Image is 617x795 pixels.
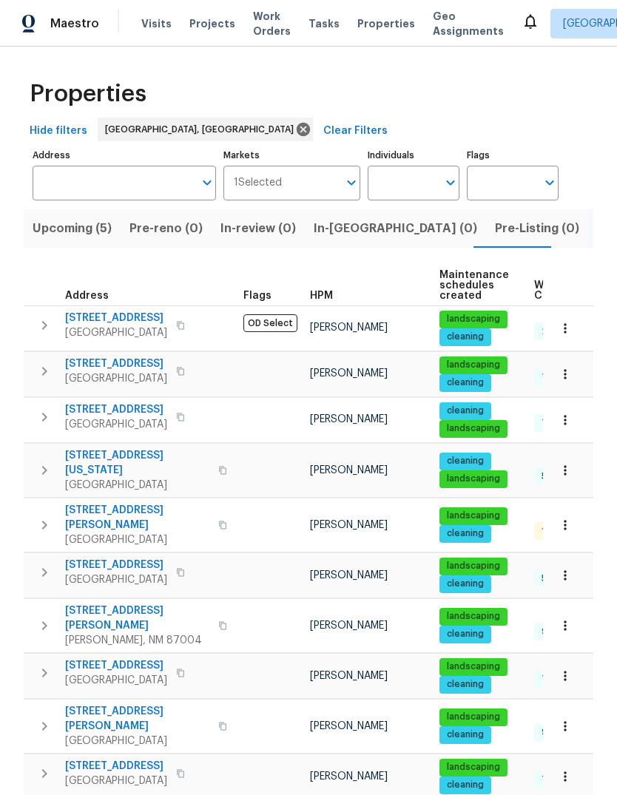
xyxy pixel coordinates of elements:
[65,759,167,774] span: [STREET_ADDRESS]
[323,122,388,141] span: Clear Filters
[441,455,490,467] span: cleaning
[65,558,167,572] span: [STREET_ADDRESS]
[65,673,167,688] span: [GEOGRAPHIC_DATA]
[65,633,209,648] span: [PERSON_NAME], NM 87004
[536,774,579,786] span: 7 Done
[536,673,579,686] span: 7 Done
[536,626,579,638] span: 9 Done
[441,359,506,371] span: landscaping
[105,122,300,137] span: [GEOGRAPHIC_DATA], [GEOGRAPHIC_DATA]
[441,422,506,435] span: landscaping
[310,465,388,476] span: [PERSON_NAME]
[310,570,388,581] span: [PERSON_NAME]
[439,270,509,301] span: Maintenance schedules created
[33,151,216,160] label: Address
[65,503,209,532] span: [STREET_ADDRESS][PERSON_NAME]
[65,325,167,340] span: [GEOGRAPHIC_DATA]
[310,771,388,782] span: [PERSON_NAME]
[65,402,167,417] span: [STREET_ADDRESS]
[441,527,490,540] span: cleaning
[467,151,559,160] label: Flags
[441,405,490,417] span: cleaning
[220,218,296,239] span: In-review (0)
[310,620,388,631] span: [PERSON_NAME]
[441,761,506,774] span: landscaping
[129,218,203,239] span: Pre-reno (0)
[253,9,291,38] span: Work Orders
[98,118,313,141] div: [GEOGRAPHIC_DATA], [GEOGRAPHIC_DATA]
[441,376,490,389] span: cleaning
[65,291,109,301] span: Address
[189,16,235,31] span: Projects
[441,313,506,325] span: landscaping
[441,728,490,741] span: cleaning
[341,172,362,193] button: Open
[368,151,459,160] label: Individuals
[310,520,388,530] span: [PERSON_NAME]
[65,311,167,325] span: [STREET_ADDRESS]
[65,371,167,386] span: [GEOGRAPHIC_DATA]
[223,151,361,160] label: Markets
[440,172,461,193] button: Open
[441,510,506,522] span: landscaping
[441,678,490,691] span: cleaning
[50,16,99,31] span: Maestro
[141,16,172,31] span: Visits
[310,671,388,681] span: [PERSON_NAME]
[234,177,282,189] span: 1 Selected
[433,9,504,38] span: Geo Assignments
[65,417,167,432] span: [GEOGRAPHIC_DATA]
[441,660,506,673] span: landscaping
[441,628,490,640] span: cleaning
[441,560,506,572] span: landscaping
[441,779,490,791] span: cleaning
[243,314,297,332] span: OD Select
[536,525,567,538] span: 1 QC
[310,322,388,333] span: [PERSON_NAME]
[308,18,340,29] span: Tasks
[65,704,209,734] span: [STREET_ADDRESS][PERSON_NAME]
[197,172,218,193] button: Open
[65,774,167,788] span: [GEOGRAPHIC_DATA]
[441,473,506,485] span: landscaping
[441,711,506,723] span: landscaping
[33,218,112,239] span: Upcoming (5)
[30,87,146,101] span: Properties
[65,478,209,493] span: [GEOGRAPHIC_DATA]
[495,218,579,239] span: Pre-Listing (0)
[441,610,506,623] span: landscaping
[536,325,584,338] span: 29 Done
[317,118,394,145] button: Clear Filters
[65,532,209,547] span: [GEOGRAPHIC_DATA]
[536,470,578,483] span: 5 Done
[536,371,579,384] span: 7 Done
[65,734,209,748] span: [GEOGRAPHIC_DATA]
[310,368,388,379] span: [PERSON_NAME]
[65,658,167,673] span: [STREET_ADDRESS]
[310,291,333,301] span: HPM
[65,572,167,587] span: [GEOGRAPHIC_DATA]
[536,417,579,430] span: 7 Done
[314,218,477,239] span: In-[GEOGRAPHIC_DATA] (0)
[536,726,579,739] span: 9 Done
[65,448,209,478] span: [STREET_ADDRESS][US_STATE]
[536,572,578,585] span: 5 Done
[243,291,272,301] span: Flags
[310,721,388,731] span: [PERSON_NAME]
[30,122,87,141] span: Hide filters
[65,603,209,633] span: [STREET_ADDRESS][PERSON_NAME]
[539,172,560,193] button: Open
[441,331,490,343] span: cleaning
[310,414,388,424] span: [PERSON_NAME]
[24,118,93,145] button: Hide filters
[65,356,167,371] span: [STREET_ADDRESS]
[357,16,415,31] span: Properties
[441,578,490,590] span: cleaning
